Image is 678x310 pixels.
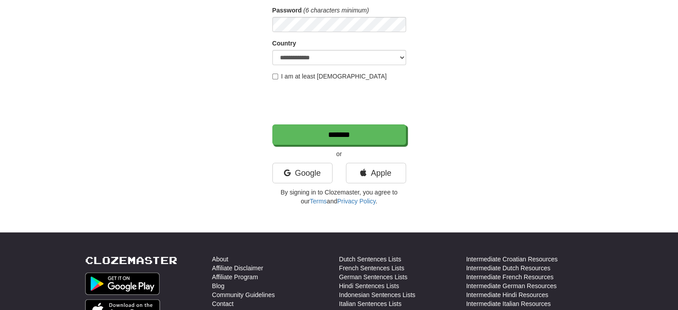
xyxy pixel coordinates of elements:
[339,255,401,264] a: Dutch Sentences Lists
[212,281,225,290] a: Blog
[85,273,160,295] img: Get it on Google Play
[212,290,275,299] a: Community Guidelines
[466,290,548,299] a: Intermediate Hindi Resources
[212,255,229,264] a: About
[212,264,263,273] a: Affiliate Disclaimer
[339,264,404,273] a: French Sentences Lists
[304,7,369,14] em: (6 characters minimum)
[272,85,408,120] iframe: reCAPTCHA
[85,255,177,266] a: Clozemaster
[339,299,402,308] a: Italian Sentences Lists
[212,299,234,308] a: Contact
[272,6,302,15] label: Password
[339,273,407,281] a: German Sentences Lists
[337,198,375,205] a: Privacy Policy
[272,163,333,183] a: Google
[272,149,406,158] p: or
[212,273,258,281] a: Affiliate Program
[466,264,551,273] a: Intermediate Dutch Resources
[466,255,558,264] a: Intermediate Croatian Resources
[272,74,278,79] input: I am at least [DEMOGRAPHIC_DATA]
[346,163,406,183] a: Apple
[310,198,327,205] a: Terms
[466,299,551,308] a: Intermediate Italian Resources
[339,281,399,290] a: Hindi Sentences Lists
[466,273,554,281] a: Intermediate French Resources
[466,281,557,290] a: Intermediate German Resources
[272,188,406,206] p: By signing in to Clozemaster, you agree to our and .
[339,290,415,299] a: Indonesian Sentences Lists
[272,39,296,48] label: Country
[272,72,387,81] label: I am at least [DEMOGRAPHIC_DATA]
